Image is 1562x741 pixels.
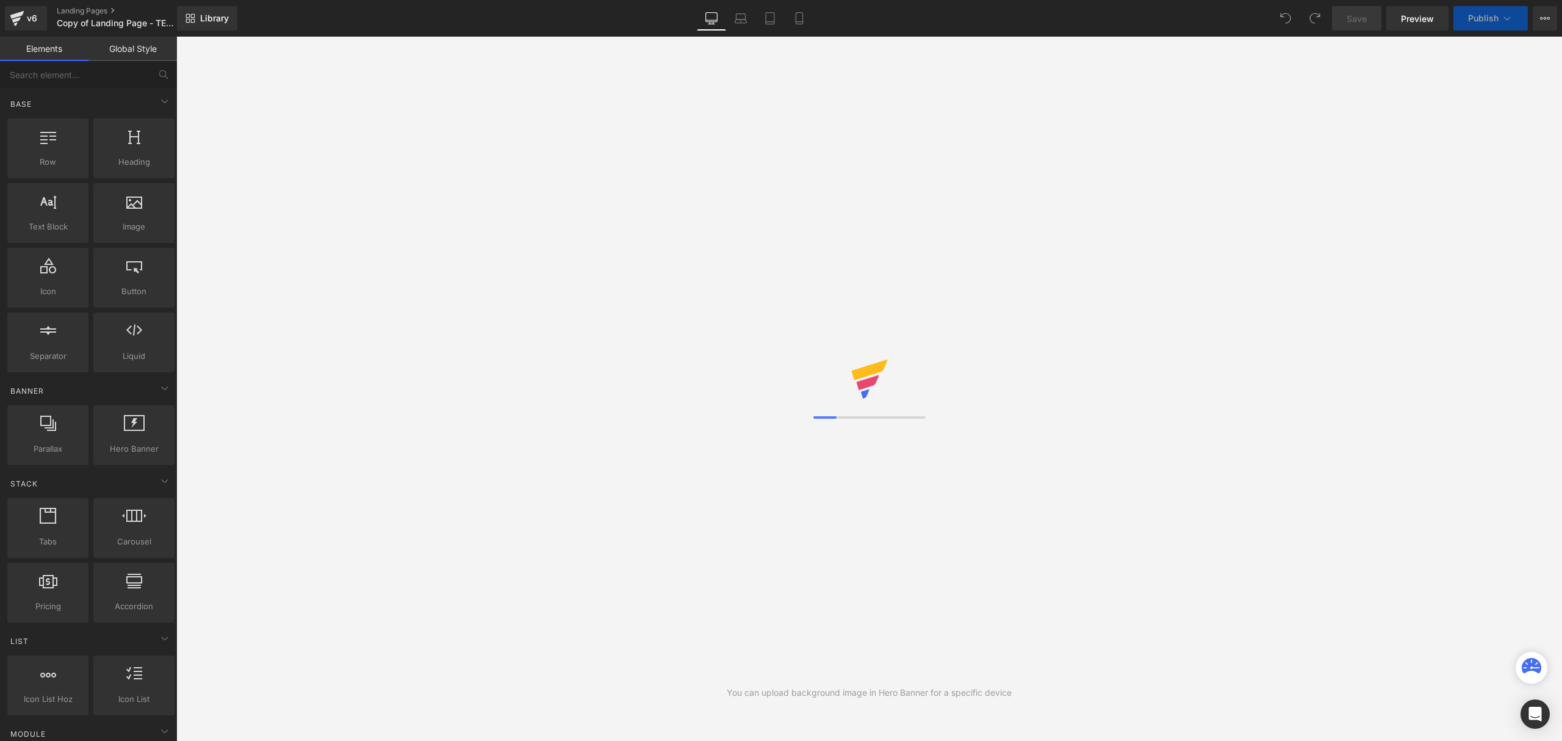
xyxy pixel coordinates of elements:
[1533,6,1557,31] button: More
[57,18,174,28] span: Copy of Landing Page - TEMPLATE
[200,13,229,24] span: Library
[697,6,726,31] a: Desktop
[11,350,85,363] span: Separator
[1347,12,1367,25] span: Save
[1401,12,1434,25] span: Preview
[97,285,171,298] span: Button
[1303,6,1327,31] button: Redo
[97,156,171,168] span: Heading
[11,220,85,233] span: Text Block
[11,535,85,548] span: Tabs
[177,6,237,31] a: New Library
[9,385,45,397] span: Banner
[57,6,197,16] a: Landing Pages
[97,350,171,363] span: Liquid
[1521,699,1550,729] div: Open Intercom Messenger
[11,600,85,613] span: Pricing
[97,600,171,613] span: Accordion
[1386,6,1449,31] a: Preview
[9,478,39,490] span: Stack
[726,6,755,31] a: Laptop
[97,535,171,548] span: Carousel
[1468,13,1499,23] span: Publish
[5,6,47,31] a: v6
[785,6,814,31] a: Mobile
[727,686,1012,699] div: You can upload background image in Hero Banner for a specific device
[11,285,85,298] span: Icon
[97,220,171,233] span: Image
[97,443,171,455] span: Hero Banner
[755,6,785,31] a: Tablet
[97,693,171,706] span: Icon List
[88,37,177,61] a: Global Style
[9,98,33,110] span: Base
[9,635,30,647] span: List
[1273,6,1298,31] button: Undo
[9,728,47,740] span: Module
[24,10,40,26] div: v6
[11,443,85,455] span: Parallax
[11,156,85,168] span: Row
[1453,6,1528,31] button: Publish
[11,693,85,706] span: Icon List Hoz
